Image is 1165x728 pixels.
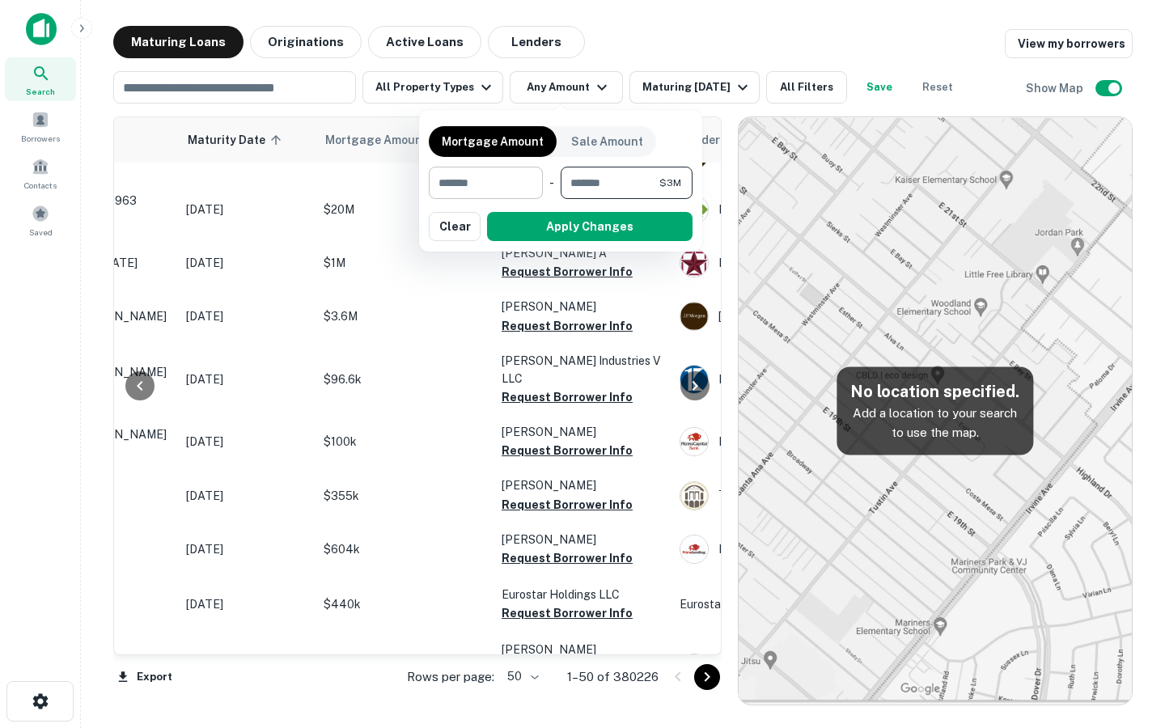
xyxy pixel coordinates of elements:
[487,212,693,241] button: Apply Changes
[429,212,481,241] button: Clear
[549,167,554,199] div: -
[1084,599,1165,676] iframe: Chat Widget
[659,176,681,190] span: $3M
[442,133,544,150] p: Mortgage Amount
[571,133,643,150] p: Sale Amount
